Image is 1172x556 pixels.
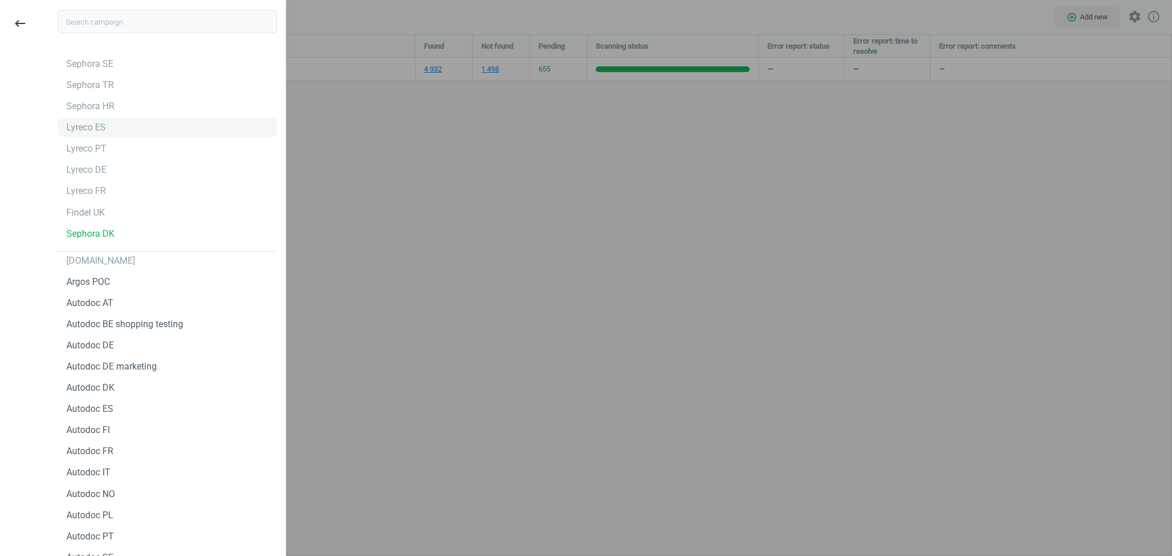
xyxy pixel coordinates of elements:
[66,530,114,543] div: Autodoc PT
[66,255,135,267] div: [DOMAIN_NAME]
[13,17,27,30] i: keyboard_backspace
[66,58,113,70] div: Sephora SE
[66,318,183,331] div: Autodoc BE shopping testing
[66,339,114,352] div: Autodoc DE
[66,403,113,415] div: Autodoc ES
[66,297,113,309] div: Autodoc AT
[66,509,113,522] div: Autodoc PL
[66,185,106,197] div: Lyreco FR
[66,206,105,219] div: Findel UK
[66,466,110,479] div: Autodoc IT
[66,445,113,458] div: Autodoc FR
[66,164,106,176] div: Lyreco DE
[66,276,110,288] div: Argos POC
[66,360,157,373] div: Autodoc DE marketing
[66,488,115,501] div: Autodoc NO
[7,10,33,37] button: keyboard_backspace
[66,79,114,92] div: Sephora TR
[66,142,106,155] div: Lyreco PT
[66,424,110,436] div: Autodoc FI
[66,121,106,134] div: Lyreco ES
[66,100,114,113] div: Sephora HR
[66,228,114,240] div: Sephora DK
[66,382,114,394] div: Autodoc DK
[58,10,277,33] input: Search campaign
